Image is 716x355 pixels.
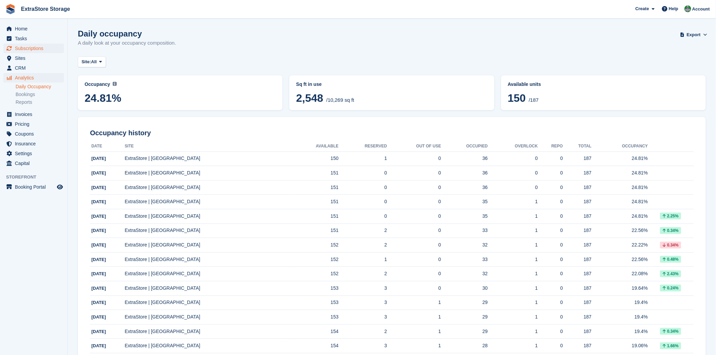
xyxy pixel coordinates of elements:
[387,238,441,253] td: 0
[591,223,648,238] td: 22.56%
[15,139,55,148] span: Insurance
[91,286,106,291] span: [DATE]
[289,310,339,325] td: 153
[660,342,681,349] div: 1.66%
[339,238,387,253] td: 2
[441,313,488,321] div: 29
[508,81,541,87] span: Available units
[488,141,538,152] th: Overlock
[3,182,64,192] a: menu
[78,39,176,47] p: A daily look at your occupancy composition.
[538,198,563,205] div: 0
[488,270,538,277] div: 1
[78,56,106,68] button: Site: All
[85,92,276,104] span: 24.81%
[538,241,563,249] div: 0
[296,81,321,87] span: Sq ft in use
[488,241,538,249] div: 1
[681,29,706,40] button: Export
[387,310,441,325] td: 1
[339,339,387,353] td: 3
[387,281,441,296] td: 0
[3,53,64,63] a: menu
[339,195,387,209] td: 0
[441,299,488,306] div: 29
[538,270,563,277] div: 0
[296,81,487,88] abbr: Current breakdown of sq ft occupied
[91,58,97,65] span: All
[289,151,339,166] td: 150
[91,214,106,219] span: [DATE]
[591,295,648,310] td: 19.4%
[591,166,648,181] td: 24.81%
[488,213,538,220] div: 1
[441,241,488,249] div: 32
[16,91,64,98] a: Bookings
[339,281,387,296] td: 3
[669,5,678,12] span: Help
[591,252,648,267] td: 22.56%
[15,182,55,192] span: Booking Portal
[441,198,488,205] div: 35
[441,342,488,349] div: 28
[387,339,441,353] td: 1
[91,228,106,233] span: [DATE]
[563,180,592,195] td: 187
[289,238,339,253] td: 152
[3,34,64,43] a: menu
[488,227,538,234] div: 1
[3,139,64,148] a: menu
[538,227,563,234] div: 0
[387,295,441,310] td: 1
[18,3,73,15] a: ExtraStore Storage
[125,223,289,238] td: ExtraStore | [GEOGRAPHIC_DATA]
[441,227,488,234] div: 33
[289,339,339,353] td: 154
[91,242,106,247] span: [DATE]
[15,159,55,168] span: Capital
[538,213,563,220] div: 0
[563,209,592,224] td: 187
[441,285,488,292] div: 30
[3,159,64,168] a: menu
[289,166,339,181] td: 151
[91,170,106,175] span: [DATE]
[339,223,387,238] td: 2
[387,324,441,339] td: 1
[3,73,64,82] a: menu
[85,81,276,88] abbr: Current percentage of sq ft occupied
[3,119,64,129] a: menu
[635,5,649,12] span: Create
[660,213,681,219] div: 2.25%
[508,92,526,104] span: 150
[660,285,681,291] div: 0.24%
[91,343,106,348] span: [DATE]
[15,129,55,139] span: Coupons
[563,151,592,166] td: 187
[289,223,339,238] td: 151
[91,329,106,334] span: [DATE]
[289,267,339,281] td: 152
[289,324,339,339] td: 154
[289,295,339,310] td: 153
[125,238,289,253] td: ExtraStore | [GEOGRAPHIC_DATA]
[591,209,648,224] td: 24.81%
[339,295,387,310] td: 3
[289,209,339,224] td: 151
[90,129,694,137] h2: Occupancy history
[91,314,106,319] span: [DATE]
[563,324,592,339] td: 187
[508,81,699,88] abbr: Current percentage of units occupied or overlocked
[296,92,323,104] span: 2,548
[660,256,681,263] div: 0.48%
[125,339,289,353] td: ExtraStore | [GEOGRAPHIC_DATA]
[16,84,64,90] a: Daily Occupancy
[125,310,289,325] td: ExtraStore | [GEOGRAPHIC_DATA]
[339,310,387,325] td: 3
[78,29,176,38] h1: Daily occupancy
[3,110,64,119] a: menu
[563,238,592,253] td: 187
[538,155,563,162] div: 0
[591,238,648,253] td: 22.22%
[3,129,64,139] a: menu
